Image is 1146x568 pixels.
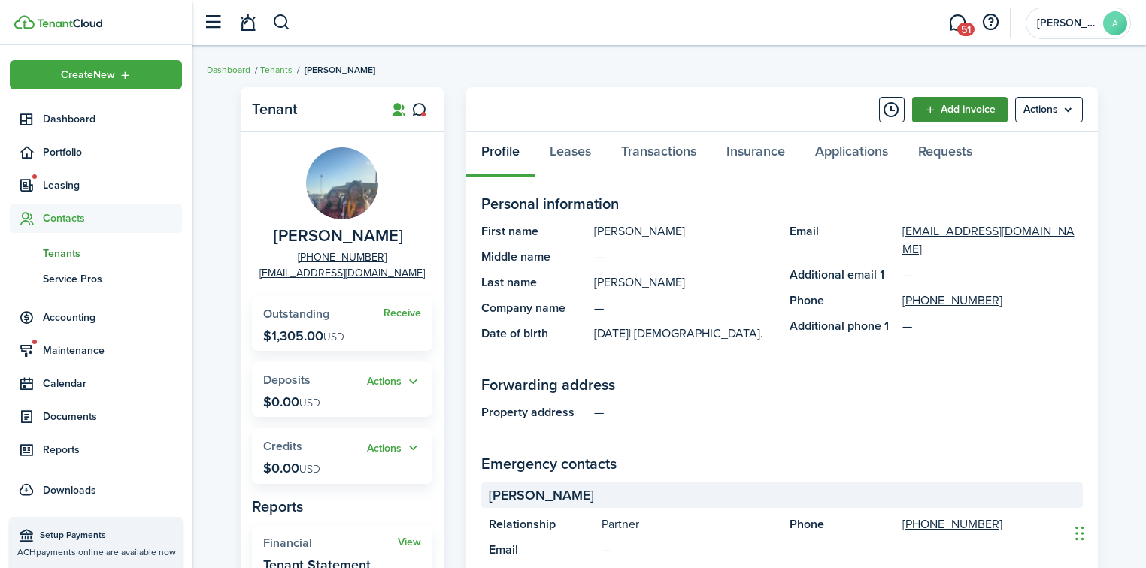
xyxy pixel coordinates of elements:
[790,266,895,284] panel-main-title: Additional email 1
[43,177,182,193] span: Leasing
[1071,496,1146,568] iframe: Chat Widget
[10,266,182,292] a: Service Pros
[367,373,421,391] button: Open menu
[1075,511,1084,556] div: Drag
[481,273,587,292] panel-main-title: Last name
[481,222,587,240] panel-main-title: First name
[298,249,387,265] a: [PHONE_NUMBER]
[594,273,775,292] panel-main-description: [PERSON_NAME]
[263,328,344,343] p: $1,305.00
[43,210,182,226] span: Contacts
[902,515,1002,533] a: [PHONE_NUMBER]
[199,8,227,37] button: Open sidebar
[1015,97,1083,122] button: Open menu
[10,240,182,266] a: Tenants
[43,409,182,424] span: Documents
[260,63,293,77] a: Tenants
[43,246,182,261] span: Tenants
[489,515,594,533] panel-main-title: Relationship
[594,222,775,240] panel-main-description: [PERSON_NAME]
[14,15,35,29] img: TenantCloud
[902,222,1083,258] a: [EMAIL_ADDRESS][DOMAIN_NAME]
[10,60,182,89] button: Open menu
[367,440,421,457] button: Open menu
[481,373,1083,396] panel-main-section-title: Forwarding address
[943,4,972,42] a: Messaging
[43,144,182,160] span: Portfolio
[489,485,594,506] span: [PERSON_NAME]
[902,292,1002,310] a: [PHONE_NUMBER]
[299,395,320,411] span: USD
[263,371,311,388] span: Deposits
[481,248,587,266] panel-main-title: Middle name
[790,317,895,335] panel-main-title: Additional phone 1
[790,515,895,533] panel-main-title: Phone
[43,482,96,498] span: Downloads
[263,536,398,550] widget-stats-title: Financial
[957,23,975,36] span: 51
[602,515,775,533] panel-main-description: Partner
[43,343,182,358] span: Maintenance
[594,403,1083,421] panel-main-description: —
[535,132,606,177] a: Leases
[43,310,182,325] span: Accounting
[43,442,182,458] span: Reports
[398,536,421,548] a: View
[263,305,329,322] span: Outstanding
[367,373,421,391] button: Actions
[207,63,250,77] a: Dashboard
[790,222,895,258] panel-main-title: Email
[37,19,102,28] img: TenantCloud
[263,461,320,476] p: $0.00
[594,299,775,317] panel-main-description: —
[305,63,375,77] span: [PERSON_NAME]
[252,495,432,518] panel-main-subtitle: Reports
[43,271,182,287] span: Service Pros
[629,325,763,342] span: | [DEMOGRAPHIC_DATA].
[323,329,344,345] span: USD
[367,440,421,457] button: Actions
[233,4,262,42] a: Notifications
[40,528,174,543] span: Setup Payments
[299,461,320,477] span: USD
[252,101,372,118] panel-main-title: Tenant
[481,192,1083,215] panel-main-section-title: Personal information
[10,435,182,464] a: Reports
[790,292,895,310] panel-main-title: Phone
[800,132,903,177] a: Applications
[17,545,174,559] p: ACH
[489,541,594,559] panel-main-title: Email
[1015,97,1083,122] menu-btn: Actions
[481,325,587,343] panel-main-title: Date of birth
[879,97,905,122] button: Timeline
[481,299,587,317] panel-main-title: Company name
[594,248,775,266] panel-main-description: —
[1037,18,1097,29] span: Amanda
[274,227,403,246] span: Gabriela Diaz
[61,70,115,80] span: Create New
[711,132,800,177] a: Insurance
[263,437,302,455] span: Credits
[306,147,378,219] img: Gabriela Diaz
[43,376,182,391] span: Calendar
[43,111,182,127] span: Dashboard
[36,545,176,559] span: payments online are available now
[481,452,1083,475] panel-main-section-title: Emergency contacts
[978,10,1003,35] button: Open resource center
[594,325,775,343] panel-main-description: [DATE]
[903,132,987,177] a: Requests
[263,394,320,409] p: $0.00
[259,265,425,281] a: [EMAIL_ADDRESS][DOMAIN_NAME]
[10,104,182,134] a: Dashboard
[912,97,1008,122] a: Add invoice
[1103,11,1127,35] avatar-text: A
[384,307,421,319] a: Receive
[272,10,291,35] button: Search
[481,403,587,421] panel-main-title: Property address
[606,132,711,177] a: Transactions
